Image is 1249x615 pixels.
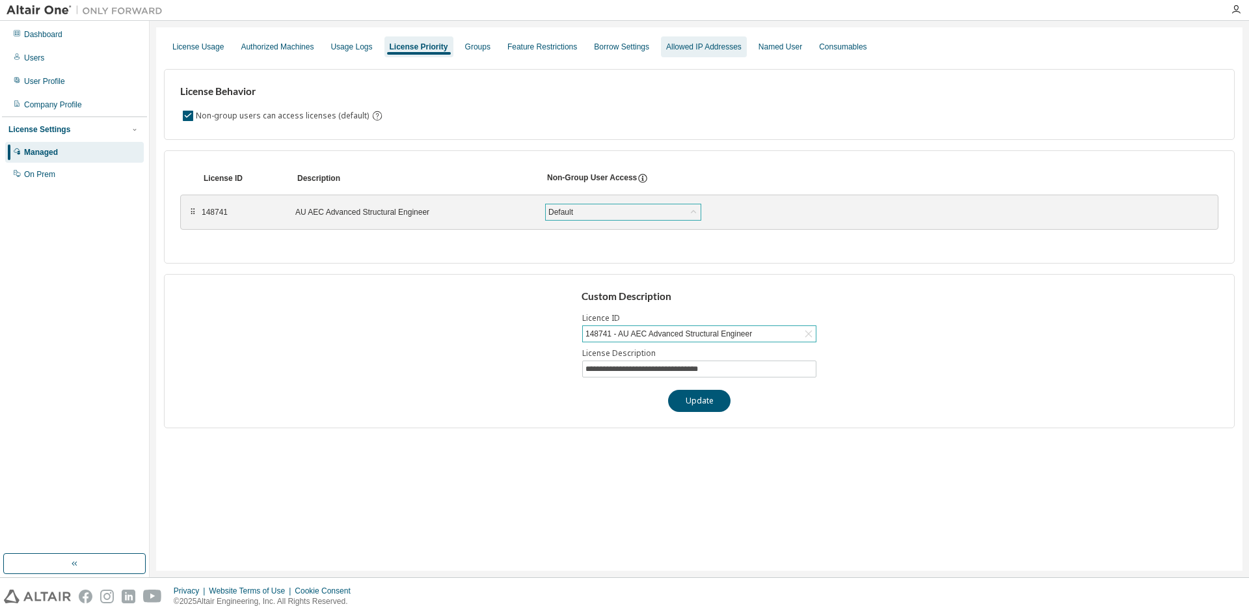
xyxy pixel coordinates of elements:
[666,42,742,52] div: Allowed IP Addresses
[465,42,490,52] div: Groups
[241,42,314,52] div: Authorized Machines
[7,4,169,17] img: Altair One
[4,590,71,603] img: altair_logo.svg
[174,586,209,596] div: Privacy
[295,207,530,217] div: AU AEC Advanced Structural Engineer
[202,207,280,217] div: 148741
[819,42,866,52] div: Consumables
[584,327,754,341] div: 148741 - AU AEC Advanced Structural Engineer
[122,590,135,603] img: linkedin.svg
[196,108,371,124] label: Non-group users can access licenses (default)
[172,42,224,52] div: License Usage
[668,390,731,412] button: Update
[371,110,383,122] svg: By default any user not assigned to any group can access any license. Turn this setting off to di...
[594,42,649,52] div: Borrow Settings
[209,586,295,596] div: Website Terms of Use
[24,100,82,110] div: Company Profile
[180,85,381,98] h3: License Behavior
[189,207,196,217] div: ⠿
[583,326,816,342] div: 148741 - AU AEC Advanced Structural Engineer
[295,586,358,596] div: Cookie Consent
[546,205,575,219] div: Default
[204,173,282,184] div: License ID
[24,169,55,180] div: On Prem
[507,42,577,52] div: Feature Restrictions
[390,42,448,52] div: License Priority
[582,313,816,323] label: Licence ID
[24,147,58,157] div: Managed
[8,124,70,135] div: License Settings
[330,42,372,52] div: Usage Logs
[547,172,637,184] div: Non-Group User Access
[174,596,358,607] p: © 2025 Altair Engineering, Inc. All Rights Reserved.
[24,29,62,40] div: Dashboard
[582,348,816,359] label: License Description
[582,290,818,303] h3: Custom Description
[24,53,44,63] div: Users
[24,76,65,87] div: User Profile
[100,590,114,603] img: instagram.svg
[79,590,92,603] img: facebook.svg
[546,204,701,220] div: Default
[759,42,802,52] div: Named User
[143,590,162,603] img: youtube.svg
[297,173,531,184] div: Description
